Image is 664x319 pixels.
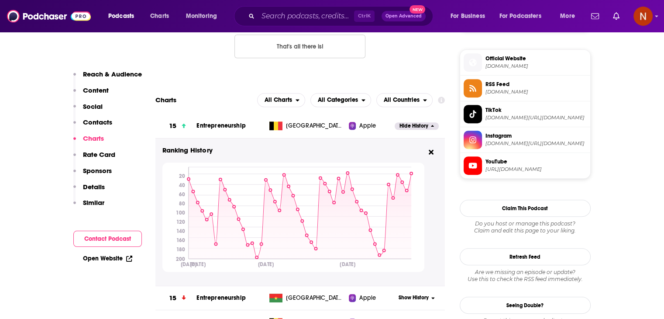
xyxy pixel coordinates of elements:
[179,200,185,206] tspan: 80
[179,191,185,197] tspan: 60
[485,114,587,121] span: tiktok.com/@coucou.ma.biche.podcast
[73,150,115,166] button: Rate Card
[179,182,185,188] tspan: 40
[485,140,587,147] span: instagram.com/coucou.mabiche
[359,294,376,302] span: Apple
[451,10,485,22] span: For Business
[633,7,653,26] span: Logged in as AdelNBM
[169,121,176,131] h3: 15
[444,9,496,23] button: open menu
[73,134,104,150] button: Charts
[175,256,185,262] tspan: 200
[286,121,343,130] span: Belgium
[399,122,428,130] span: Hide History
[83,86,109,94] p: Content
[460,220,591,234] div: Claim and edit this page to your liking.
[464,105,587,123] a: TikTok[DOMAIN_NAME][URL][DOMAIN_NAME]
[83,118,112,126] p: Contacts
[176,237,185,243] tspan: 160
[257,93,305,107] h2: Platforms
[257,93,305,107] button: open menu
[83,166,112,175] p: Sponsors
[349,121,395,130] a: Apple
[108,10,134,22] span: Podcasts
[382,11,426,21] button: Open AdvancedNew
[588,9,602,24] a: Show notifications dropdown
[460,220,591,227] span: Do you host or manage this podcast?
[395,294,438,302] button: Show History
[242,6,441,26] div: Search podcasts, credits, & more...
[155,114,197,138] a: 15
[181,261,196,267] tspan: [DATE]
[258,261,273,267] tspan: [DATE]
[73,118,112,134] button: Contacts
[376,93,433,107] button: open menu
[83,134,104,142] p: Charts
[162,146,424,156] h3: Ranking History
[196,294,245,302] a: Entrepreneurship
[155,286,197,310] a: 15
[144,9,174,23] a: Charts
[460,200,591,217] button: Claim This Podcast
[310,93,371,107] h2: Categories
[340,261,355,267] tspan: [DATE]
[189,261,205,267] tspan: [DATE]
[83,198,104,207] p: Similar
[175,209,185,215] tspan: 100
[179,173,185,179] tspan: 20
[176,246,185,253] tspan: 180
[258,9,354,23] input: Search podcasts, credits, & more...
[464,53,587,72] a: Official Website[DOMAIN_NAME]
[7,8,91,24] img: Podchaser - Follow, Share and Rate Podcasts
[102,9,145,23] button: open menu
[633,7,653,26] img: User Profile
[310,93,371,107] button: open menu
[83,255,132,262] a: Open Website
[560,10,575,22] span: More
[395,122,438,130] button: Hide History
[464,131,587,149] a: Instagram[DOMAIN_NAME][URL][DOMAIN_NAME]
[609,9,623,24] a: Show notifications dropdown
[286,294,343,302] span: Burkina Faso
[354,10,375,22] span: Ctrl K
[73,70,142,86] button: Reach & Audience
[359,121,376,130] span: Apple
[376,93,433,107] h2: Countries
[196,122,245,129] a: Entrepreneurship
[554,9,586,23] button: open menu
[180,9,228,23] button: open menu
[83,183,105,191] p: Details
[485,158,587,166] span: YouTube
[399,294,429,302] span: Show History
[485,106,587,114] span: TikTok
[460,269,591,283] div: Are we missing an episode or update? Use this to check the RSS feed immediately.
[176,218,185,225] tspan: 120
[73,198,104,215] button: Similar
[318,97,358,103] span: All Categories
[150,10,169,22] span: Charts
[186,10,217,22] span: Monitoring
[460,297,591,314] a: Seeing Double?
[464,156,587,175] a: YouTube[URL][DOMAIN_NAME]
[485,63,587,69] span: podcast.ausha.co
[169,293,176,303] h3: 15
[266,294,349,302] a: [GEOGRAPHIC_DATA]
[384,97,420,103] span: All Countries
[73,166,112,183] button: Sponsors
[633,7,653,26] button: Show profile menu
[73,102,103,118] button: Social
[265,97,292,103] span: All Charts
[73,86,109,102] button: Content
[349,294,395,302] a: Apple
[266,121,349,130] a: [GEOGRAPHIC_DATA]
[83,150,115,159] p: Rate Card
[485,89,587,95] span: feed.ausha.co
[499,10,541,22] span: For Podcasters
[176,228,185,234] tspan: 140
[83,70,142,78] p: Reach & Audience
[409,5,425,14] span: New
[494,9,554,23] button: open menu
